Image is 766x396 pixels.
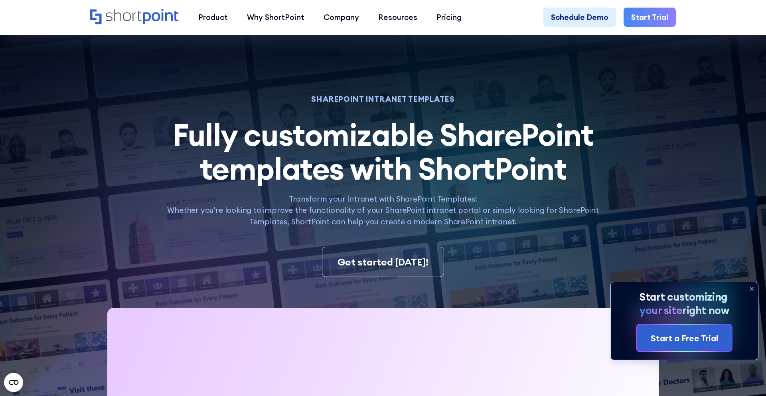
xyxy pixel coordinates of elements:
[314,8,369,27] a: Company
[378,12,417,23] div: Resources
[436,12,462,23] div: Pricing
[427,8,471,27] a: Pricing
[651,332,718,345] div: Start a Free Trial
[159,96,607,103] h1: SHAREPOINT INTRANET TEMPLATES
[637,325,732,351] a: Start a Free Trial
[237,8,314,27] a: Why ShortPoint
[173,115,593,188] span: Fully customizable SharePoint templates with ShortPoint
[159,193,607,228] p: Transform your Intranet with SharePoint Templates! Whether you're looking to improve the function...
[624,8,676,27] a: Start Trial
[369,8,427,27] a: Resources
[338,255,428,269] div: Get started [DATE]!
[247,12,304,23] div: Why ShortPoint
[543,8,616,27] a: Schedule Demo
[324,12,359,23] div: Company
[4,373,23,392] button: Open CMP widget
[90,9,179,26] a: Home
[189,8,237,27] a: Product
[198,12,228,23] div: Product
[322,247,444,277] a: Get started [DATE]!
